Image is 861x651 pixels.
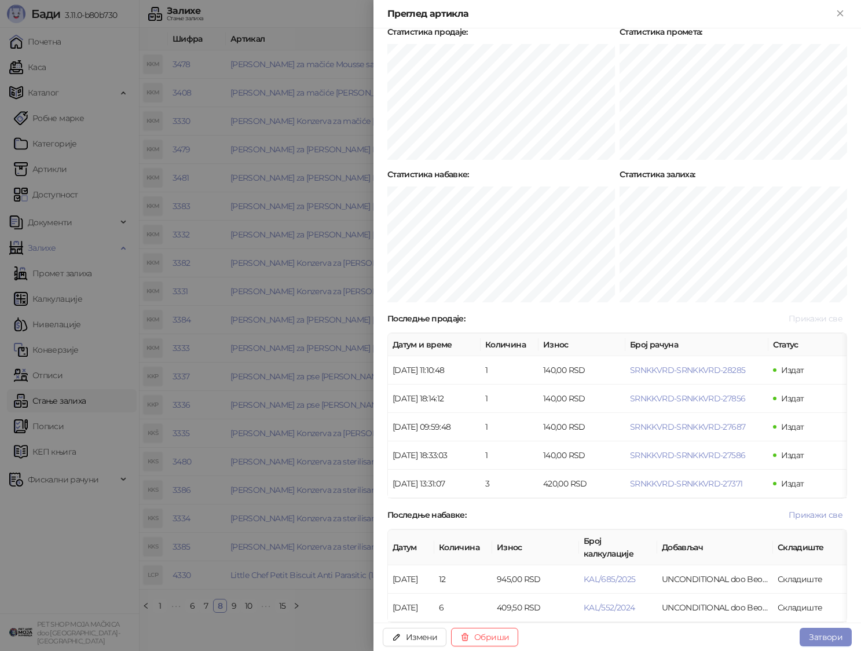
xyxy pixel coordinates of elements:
[481,441,538,470] td: 1
[492,530,579,565] th: Износ
[789,510,842,520] span: Прикажи све
[625,334,768,356] th: Број рачуна
[584,602,635,613] button: KAL/552/2024
[538,356,625,385] td: 140,00 RSD
[492,594,579,622] td: 409,50 RSD
[388,470,481,498] td: [DATE] 13:31:07
[781,422,804,432] span: Издат
[784,312,847,325] button: Прикажи све
[800,628,852,646] button: Затвори
[481,385,538,413] td: 1
[538,441,625,470] td: 140,00 RSD
[630,422,745,432] button: SRNKKVRD-SRNKKVRD-27687
[833,7,847,21] button: Close
[781,365,804,375] span: Издат
[620,27,702,37] strong: Статистика промета :
[781,478,804,489] span: Издат
[387,7,833,21] div: Преглед артикла
[388,413,481,441] td: [DATE] 09:59:48
[657,594,773,622] td: UNCONDITIONAL doo Beograd (Zemun)
[584,574,635,584] button: KAL/685/2025
[388,530,434,565] th: Датум
[657,530,773,565] th: Добављач
[388,594,434,622] td: [DATE]
[781,393,804,404] span: Издат
[781,450,804,460] span: Издат
[383,628,446,646] button: Измени
[784,508,847,522] button: Прикажи све
[481,334,538,356] th: Количина
[434,594,492,622] td: 6
[481,356,538,385] td: 1
[434,565,492,594] td: 12
[388,565,434,594] td: [DATE]
[388,334,481,356] th: Датум и време
[630,450,745,460] button: SRNKKVRD-SRNKKVRD-27586
[388,356,481,385] td: [DATE] 11:10:48
[620,169,695,180] strong: Статистика залиха :
[538,470,625,498] td: 420,00 RSD
[538,413,625,441] td: 140,00 RSD
[657,565,773,594] td: UNCONDITIONAL doo Beograd (Zemun)
[388,441,481,470] td: [DATE] 18:33:03
[387,313,465,324] strong: Последње продаје :
[538,385,625,413] td: 140,00 RSD
[773,594,851,622] td: Складиште
[388,385,481,413] td: [DATE] 18:14:12
[789,313,842,324] span: Прикажи све
[481,470,538,498] td: 3
[579,530,657,565] th: Број калкулације
[451,628,518,646] button: Обриши
[538,334,625,356] th: Износ
[630,365,745,375] button: SRNKKVRD-SRNKKVRD-28285
[773,565,851,594] td: Складиште
[387,510,466,520] strong: Последње набавке :
[630,478,742,489] button: SRNKKVRD-SRNKKVRD-27371
[492,565,579,594] td: 945,00 RSD
[434,530,492,565] th: Количина
[387,27,468,37] strong: Статистика продаје :
[387,169,469,180] strong: Статистика набавке :
[481,413,538,441] td: 1
[773,530,851,565] th: Складиште
[630,393,745,404] button: SRNKKVRD-SRNKKVRD-27856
